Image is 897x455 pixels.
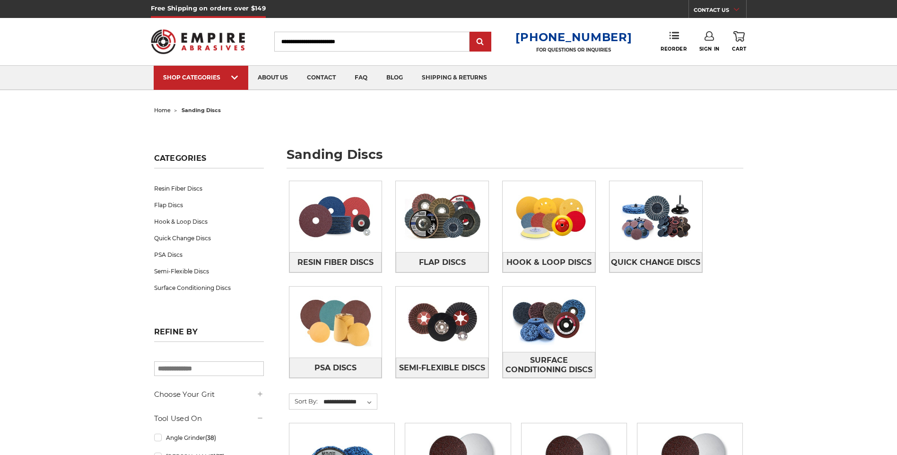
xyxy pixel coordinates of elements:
img: Quick Change Discs [610,184,702,249]
h5: Categories [154,154,264,168]
a: faq [345,66,377,90]
span: Hook & Loop Discs [506,254,592,271]
img: Hook & Loop Discs [503,184,595,249]
img: Resin Fiber Discs [289,184,382,249]
a: Hook & Loop Discs [154,213,264,230]
span: PSA Discs [314,360,357,376]
a: PSA Discs [154,246,264,263]
span: Flap Discs [419,254,466,271]
span: Semi-Flexible Discs [399,360,485,376]
a: Reorder [661,31,687,52]
img: Empire Abrasives [151,23,245,60]
a: Surface Conditioning Discs [154,280,264,296]
h5: Refine by [154,327,264,342]
a: Angle Grinder [154,429,264,446]
a: Flap Discs [396,252,488,272]
span: Sign In [699,46,720,52]
a: blog [377,66,412,90]
span: sanding discs [182,107,221,114]
a: [PHONE_NUMBER] [515,30,632,44]
img: Semi-Flexible Discs [396,289,488,355]
p: FOR QUESTIONS OR INQUIRIES [515,47,632,53]
a: Quick Change Discs [154,230,264,246]
a: PSA Discs [289,358,382,378]
img: Flap Discs [396,184,488,249]
span: Reorder [661,46,687,52]
a: Surface Conditioning Discs [503,352,595,378]
a: Quick Change Discs [610,252,702,272]
input: Submit [471,33,490,52]
a: Hook & Loop Discs [503,252,595,272]
a: Resin Fiber Discs [289,252,382,272]
a: CONTACT US [694,5,746,18]
span: Quick Change Discs [611,254,700,271]
h5: Tool Used On [154,413,264,424]
span: Cart [732,46,746,52]
a: shipping & returns [412,66,496,90]
a: Semi-Flexible Discs [154,263,264,280]
span: Resin Fiber Discs [297,254,374,271]
div: SHOP CATEGORIES [163,74,239,81]
a: Resin Fiber Discs [154,180,264,197]
a: home [154,107,171,114]
a: Cart [732,31,746,52]
h1: sanding discs [287,148,743,168]
a: about us [248,66,297,90]
h5: Choose Your Grit [154,389,264,400]
label: Sort By: [289,394,318,408]
span: (38) [205,434,216,441]
img: PSA Discs [289,289,382,355]
img: Surface Conditioning Discs [503,287,595,352]
a: Flap Discs [154,197,264,213]
a: contact [297,66,345,90]
select: Sort By: [322,395,377,409]
a: Semi-Flexible Discs [396,358,488,378]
